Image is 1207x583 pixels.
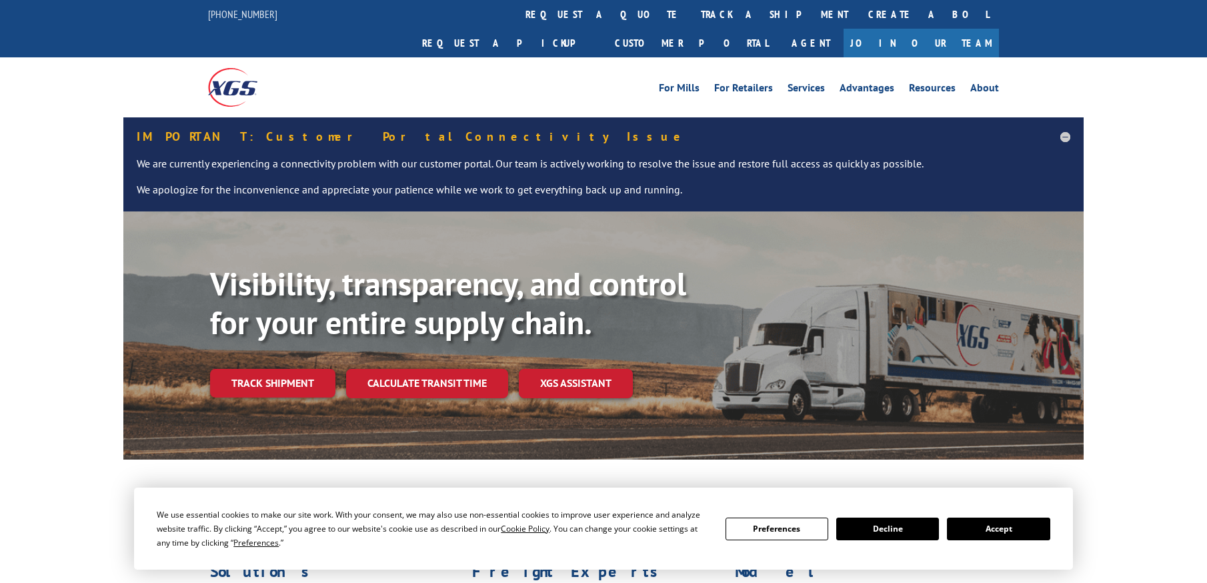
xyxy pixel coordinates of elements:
a: For Retailers [714,83,773,97]
a: Request a pickup [412,29,605,57]
p: We apologize for the inconvenience and appreciate your patience while we work to get everything b... [137,182,1070,198]
a: Advantages [840,83,894,97]
a: Join Our Team [844,29,999,57]
button: Preferences [726,518,828,540]
a: Track shipment [210,369,335,397]
button: Decline [836,518,939,540]
h5: IMPORTANT: Customer Portal Connectivity Issue [137,131,1070,143]
b: Visibility, transparency, and control for your entire supply chain. [210,263,686,343]
a: Agent [778,29,844,57]
span: Preferences [233,537,279,548]
a: For Mills [659,83,700,97]
span: Cookie Policy [501,523,549,534]
a: About [970,83,999,97]
a: Services [788,83,825,97]
div: We use essential cookies to make our site work. With your consent, we may also use non-essential ... [157,508,709,550]
a: Calculate transit time [346,369,508,398]
p: We are currently experiencing a connectivity problem with our customer portal. Our team is active... [137,156,1070,183]
div: Cookie Consent Prompt [134,488,1073,570]
button: Accept [947,518,1050,540]
a: Customer Portal [605,29,778,57]
a: Resources [909,83,956,97]
a: XGS ASSISTANT [519,369,633,398]
a: [PHONE_NUMBER] [208,7,277,21]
